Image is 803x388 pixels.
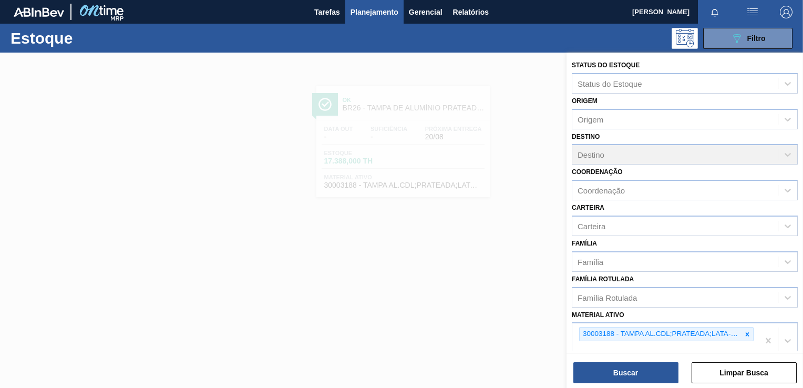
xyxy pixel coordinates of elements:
label: Família Rotulada [572,275,634,283]
div: Coordenação [578,186,625,195]
img: userActions [746,6,759,18]
span: Gerencial [409,6,442,18]
label: Carteira [572,204,604,211]
label: Material ativo [572,311,624,319]
label: Destino [572,133,600,140]
div: 30003188 - TAMPA AL.CDL;PRATEADA;LATA-AUTOMATICA; [580,328,742,341]
label: Origem [572,97,598,105]
div: Família [578,257,603,266]
div: Origem [578,115,603,124]
button: Filtro [703,28,792,49]
img: TNhmsLtSVTkK8tSr43FrP2fwEKptu5GPRR3wAAAABJRU5ErkJggg== [14,7,64,17]
label: Família [572,240,597,247]
h1: Estoque [11,32,161,44]
span: Tarefas [314,6,340,18]
div: Carteira [578,221,605,230]
img: Logout [780,6,792,18]
div: Status do Estoque [578,79,642,88]
label: Status do Estoque [572,62,640,69]
div: Pogramando: nenhum usuário selecionado [672,28,698,49]
span: Relatórios [453,6,489,18]
span: Planejamento [351,6,398,18]
button: Notificações [698,5,732,19]
label: Coordenação [572,168,623,176]
div: Família Rotulada [578,293,637,302]
span: Filtro [747,34,766,43]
